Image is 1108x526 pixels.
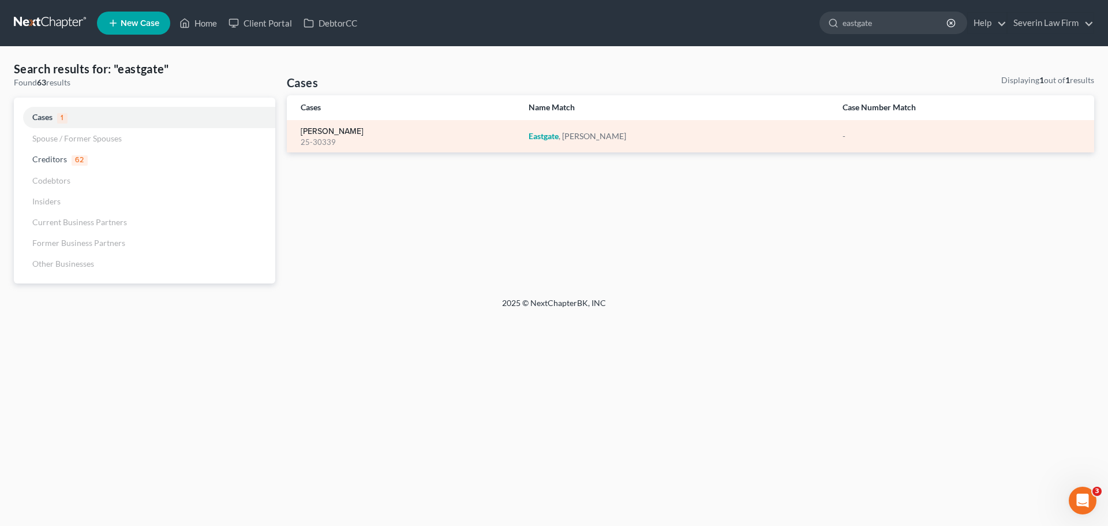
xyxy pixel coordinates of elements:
[57,113,68,124] span: 1
[121,19,159,28] span: New Case
[14,170,275,191] a: Codebtors
[32,112,53,122] span: Cases
[32,238,125,248] span: Former Business Partners
[1092,487,1102,496] span: 3
[843,12,948,33] input: Search by name...
[14,253,275,274] a: Other Businesses
[298,13,363,33] a: DebtorCC
[287,74,318,91] h4: Cases
[32,217,127,227] span: Current Business Partners
[32,176,70,185] span: Codebtors
[14,191,275,212] a: Insiders
[843,130,1080,142] div: -
[1008,13,1094,33] a: Severin Law Firm
[968,13,1006,33] a: Help
[1039,75,1044,85] strong: 1
[14,107,275,128] a: Cases1
[1001,74,1094,86] div: Displaying out of results
[519,95,833,120] th: Name Match
[37,77,46,87] strong: 63
[32,154,67,164] span: Creditors
[1069,487,1096,514] iframe: Intercom live chat
[32,259,94,268] span: Other Businesses
[14,233,275,253] a: Former Business Partners
[14,149,275,170] a: Creditors62
[1065,75,1070,85] strong: 1
[301,128,364,136] a: [PERSON_NAME]
[225,297,883,318] div: 2025 © NextChapterBK, INC
[14,212,275,233] a: Current Business Partners
[287,95,519,120] th: Cases
[32,196,61,206] span: Insiders
[174,13,223,33] a: Home
[72,155,88,166] span: 62
[14,128,275,149] a: Spouse / Former Spouses
[529,131,559,141] em: Eastgate
[223,13,298,33] a: Client Portal
[14,77,275,88] div: Found results
[301,137,510,148] div: 25-30339
[32,133,122,143] span: Spouse / Former Spouses
[529,130,824,142] div: , [PERSON_NAME]
[14,61,275,77] h4: Search results for: "eastgate"
[833,95,1094,120] th: Case Number Match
